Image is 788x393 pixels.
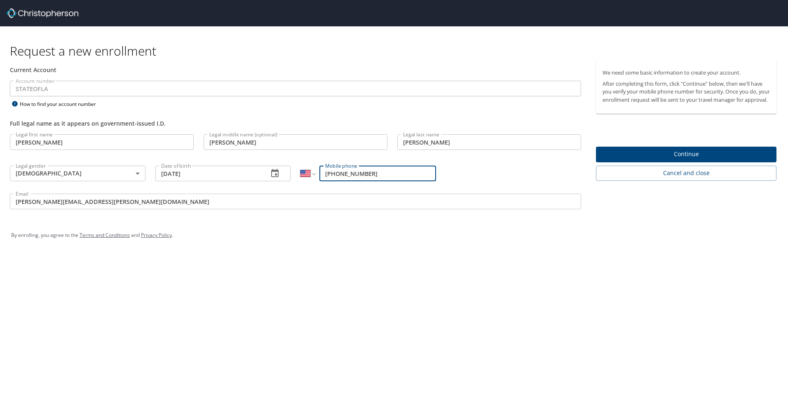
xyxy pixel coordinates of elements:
[10,99,113,109] div: How to find your account number
[155,166,262,181] input: MM/DD/YYYY
[10,43,783,59] h1: Request a new enrollment
[319,166,436,181] input: Enter phone number
[10,119,581,128] div: Full legal name as it appears on government-issued I.D.
[603,80,770,104] p: After completing this form, click "Continue" below, then we'll have you verify your mobile phone ...
[603,168,770,178] span: Cancel and close
[603,149,770,159] span: Continue
[10,166,145,181] div: [DEMOGRAPHIC_DATA]
[7,8,78,18] img: cbt logo
[141,232,172,239] a: Privacy Policy
[596,147,776,163] button: Continue
[603,69,770,77] p: We need some basic information to create your account.
[10,65,581,74] div: Current Account
[596,166,776,181] button: Cancel and close
[80,232,130,239] a: Terms and Conditions
[11,225,777,246] div: By enrolling, you agree to the and .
